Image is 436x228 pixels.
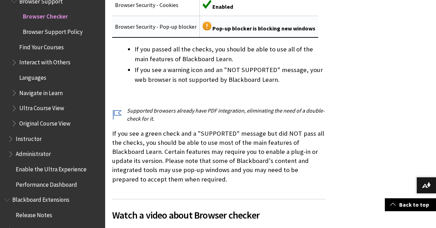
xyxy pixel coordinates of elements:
span: Enabled [212,3,233,10]
span: Release Notes [16,209,52,219]
li: If you passed all the checks, you should be able to use all of the main features of Blackboard Le... [135,44,325,64]
span: Performance Dashboard [16,179,77,188]
span: Original Course View [19,117,70,127]
span: Interact with Others [19,57,70,66]
img: Yellow warning icon [203,22,211,30]
span: Blackboard Extensions [12,194,69,204]
span: Browser Checker [23,11,68,20]
span: Find Your Courses [19,41,64,51]
span: Navigate in Learn [19,87,63,97]
span: Watch a video about Browser checker [112,208,325,222]
p: Supported browsers already have PDF integration, eliminating the need of a double-check for it. [112,107,325,122]
p: If you see a green check and a "SUPPORTED" message but did NOT pass all the checks, you should be... [112,129,325,184]
span: Pop-up blocker is blocking new windows [212,25,315,32]
span: Ultra Course View [19,102,64,112]
td: Browser Security - Pop-up blocker [112,16,200,37]
span: Browser Support Policy [23,26,83,35]
span: Languages [19,72,46,81]
li: If you see a warning icon and an "NOT SUPPORTED" message, your web browser is not supported by Bl... [135,65,325,85]
span: Instructor [16,133,42,142]
span: Administrator [16,148,51,158]
span: Enable the Ultra Experience [16,163,87,173]
a: Back to top [385,198,436,211]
